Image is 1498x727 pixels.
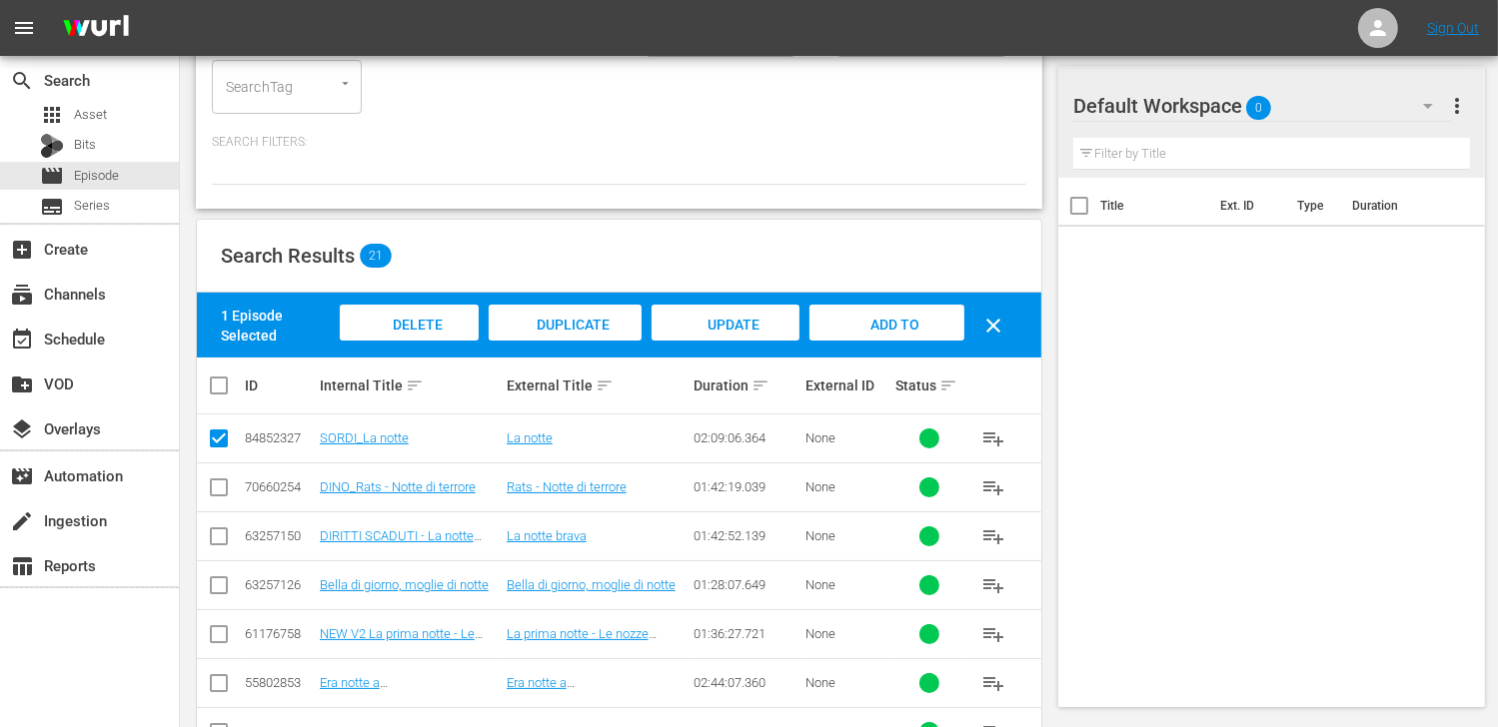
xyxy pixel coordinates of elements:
[981,475,1005,499] span: playlist_add
[981,671,1005,695] span: playlist_add
[1286,178,1341,234] th: Type
[694,675,799,690] div: 02:44:07.360
[10,328,34,352] span: Schedule
[10,417,34,441] span: Overlays
[969,512,1017,560] button: playlist_add
[895,373,964,397] div: Status
[10,554,34,578] span: Reports
[969,659,1017,707] button: playlist_add
[1073,78,1451,134] div: Default Workspace
[805,675,889,690] div: None
[981,573,1005,597] span: playlist_add
[969,414,1017,462] button: playlist_add
[74,166,119,186] span: Episode
[809,305,964,341] button: Add to Workspace
[751,376,769,394] span: sort
[320,479,476,494] a: DINO_Rats - Notte di terrore
[507,626,657,656] a: La prima notte - Le nozze veneziane
[1427,20,1479,36] a: Sign Out
[521,317,610,370] span: Duplicate Episode
[969,302,1017,350] button: clear
[336,74,355,93] button: Open
[40,103,64,127] span: Asset
[245,675,314,690] div: 55802853
[969,561,1017,609] button: playlist_add
[1246,87,1271,129] span: 0
[507,528,587,543] a: La notte brava
[969,610,1017,658] button: playlist_add
[507,577,676,592] a: Bella di giorno, moglie di notte
[652,305,799,341] button: Update Metadata
[340,305,479,341] button: Delete Episodes
[40,134,64,158] div: Bits
[74,105,107,125] span: Asset
[245,577,314,592] div: 63257126
[360,244,392,268] span: 21
[1208,178,1286,234] th: Ext. ID
[10,509,34,533] span: Ingestion
[10,464,34,488] span: Automation
[320,373,501,397] div: Internal Title
[245,626,314,641] div: 61176758
[981,314,1005,338] span: clear
[805,626,889,641] div: None
[507,675,628,705] a: Era notte a [GEOGRAPHIC_DATA]
[805,577,889,592] div: None
[320,675,441,705] a: Era notte a [GEOGRAPHIC_DATA]
[10,238,34,262] span: Create
[245,528,314,543] div: 63257150
[694,479,799,494] div: 01:42:19.039
[40,195,64,219] span: Series
[596,376,614,394] span: sort
[74,196,110,216] span: Series
[694,626,799,641] div: 01:36:27.721
[221,306,335,346] div: 1 Episode Selected
[694,373,799,397] div: Duration
[694,577,799,592] div: 01:28:07.649
[1446,82,1470,130] button: more_vert
[320,528,482,558] a: DIRITTI SCADUTI - La notte brava
[805,430,889,445] div: None
[694,430,799,445] div: 02:09:06.364
[1341,178,1461,234] th: Duration
[969,463,1017,511] button: playlist_add
[489,305,642,341] button: Duplicate Episode
[74,135,96,155] span: Bits
[838,317,936,370] span: Add to Workspace
[507,373,688,397] div: External Title
[10,69,34,93] span: Search
[981,622,1005,646] span: playlist_add
[370,317,450,370] span: Delete Episodes
[320,430,409,445] a: SORDI_La notte
[694,528,799,543] div: 01:42:52.139
[245,377,314,393] div: ID
[10,372,34,396] span: VOD
[1446,94,1470,118] span: more_vert
[981,524,1005,548] span: playlist_add
[939,376,957,394] span: sort
[805,377,889,393] div: External ID
[245,479,314,494] div: 70660254
[212,134,1026,151] p: Search Filters:
[320,577,489,592] a: Bella di giorno, moglie di notte
[12,16,36,40] span: menu
[40,164,64,188] span: Episode
[10,283,34,307] span: Channels
[981,426,1005,450] span: playlist_add
[406,376,424,394] span: sort
[48,5,144,52] img: ans4CAIJ8jUAAAAAAAAAAAAAAAAAAAAAAAAgQb4GAAAAAAAAAAAAAAAAAAAAAAAAJMjXAAAAAAAAAAAAAAAAAAAAAAAAgAT5G...
[1100,178,1207,234] th: Title
[507,479,627,494] a: Rats - Notte di terrore
[221,244,355,268] span: Search Results
[683,317,769,370] span: Update Metadata
[805,479,889,494] div: None
[805,528,889,543] div: None
[245,430,314,445] div: 84852327
[507,430,553,445] a: La notte
[320,626,483,656] a: NEW V2 La prima notte - Le nozze veneziane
